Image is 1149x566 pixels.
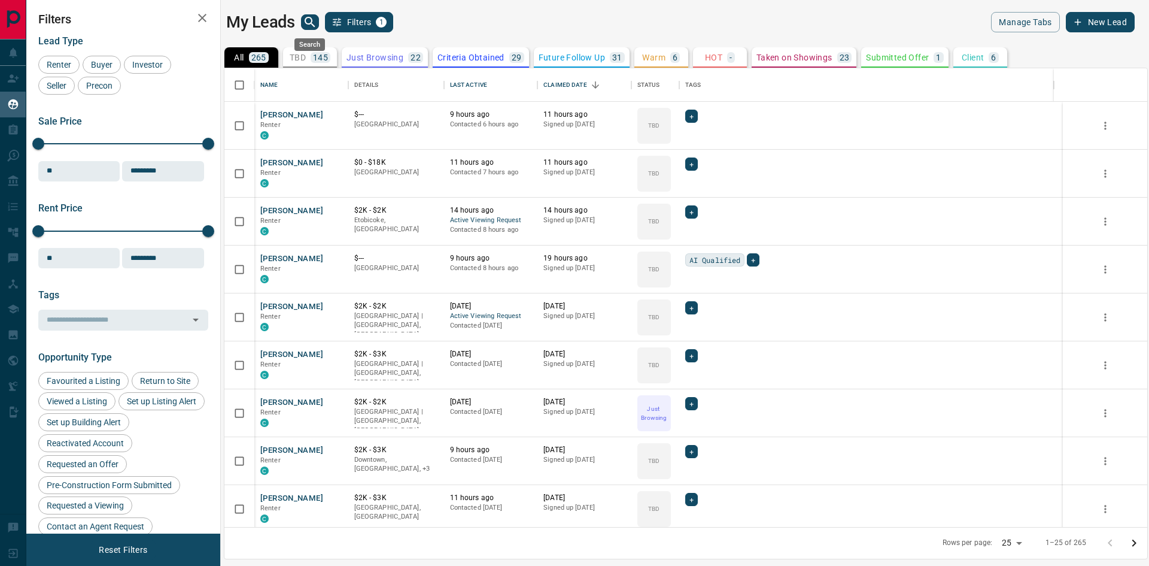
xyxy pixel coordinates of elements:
[260,445,323,456] button: [PERSON_NAME]
[543,359,625,369] p: Signed up [DATE]
[260,265,281,273] span: Renter
[354,359,438,388] p: [GEOGRAPHIC_DATA] | [GEOGRAPHIC_DATA], [GEOGRAPHIC_DATA]
[943,538,993,548] p: Rows per page:
[38,434,132,452] div: Reactivated Account
[991,53,996,62] p: 6
[689,254,741,266] span: AI Qualified
[450,68,487,102] div: Last Active
[260,456,281,464] span: Renter
[354,503,438,522] p: [GEOGRAPHIC_DATA], [GEOGRAPHIC_DATA]
[543,158,625,168] p: 11 hours ago
[260,504,281,512] span: Renter
[354,158,438,168] p: $0 - $18K
[42,396,111,406] span: Viewed a Listing
[124,56,171,74] div: Investor
[260,121,281,129] span: Renter
[260,169,281,177] span: Renter
[354,253,438,264] p: $---
[38,116,82,127] span: Sale Price
[685,205,698,219] div: +
[539,53,605,62] p: Future Follow Up
[290,53,306,62] p: TBD
[301,14,319,30] button: search button
[543,68,587,102] div: Claimed Date
[87,60,117,69] span: Buyer
[840,53,850,62] p: 23
[294,38,325,51] div: Search
[543,253,625,264] p: 19 hours ago
[38,392,115,410] div: Viewed a Listing
[543,168,625,177] p: Signed up [DATE]
[689,110,694,122] span: +
[226,13,295,32] h1: My Leads
[450,120,532,129] p: Contacted 6 hours ago
[128,60,167,69] span: Investor
[38,35,83,47] span: Lead Type
[38,497,132,514] div: Requested a Viewing
[450,253,532,264] p: 9 hours ago
[38,372,129,390] div: Favourited a Listing
[689,302,694,314] span: +
[42,417,125,427] span: Set up Building Alert
[450,225,532,235] p: Contacted 8 hours ago
[631,68,679,102] div: Status
[673,53,677,62] p: 6
[260,217,281,225] span: Renter
[38,517,153,535] div: Contact an Agent Request
[38,202,83,214] span: Rent Price
[136,376,194,386] span: Return to Site
[450,455,532,465] p: Contacted [DATE]
[354,311,438,340] p: [GEOGRAPHIC_DATA] | [GEOGRAPHIC_DATA], [GEOGRAPHIC_DATA]
[325,12,394,32] button: Filters1
[866,53,929,62] p: Submitted Offer
[346,53,403,62] p: Just Browsing
[260,275,269,283] div: condos.ca
[251,53,266,62] p: 265
[437,53,504,62] p: Criteria Obtained
[260,397,323,408] button: [PERSON_NAME]
[543,216,625,225] p: Signed up [DATE]
[543,407,625,417] p: Signed up [DATE]
[450,158,532,168] p: 11 hours ago
[543,120,625,129] p: Signed up [DATE]
[747,253,759,267] div: +
[962,53,984,62] p: Client
[543,110,625,120] p: 11 hours ago
[354,205,438,216] p: $2K - $2K
[685,301,698,314] div: +
[1096,261,1114,279] button: more
[1066,12,1135,32] button: New Lead
[1096,117,1114,135] button: more
[354,407,438,435] p: [GEOGRAPHIC_DATA] | [GEOGRAPHIC_DATA], [GEOGRAPHIC_DATA]
[1096,452,1114,470] button: more
[132,372,199,390] div: Return to Site
[729,53,732,62] p: -
[38,77,75,95] div: Seller
[42,480,176,490] span: Pre-Construction Form Submitted
[997,534,1026,552] div: 25
[543,493,625,503] p: [DATE]
[705,53,722,62] p: HOT
[354,301,438,311] p: $2K - $2K
[648,313,659,322] p: TBD
[254,68,348,102] div: Name
[756,53,832,62] p: Taken on Showings
[450,301,532,311] p: [DATE]
[260,371,269,379] div: condos.ca
[685,493,698,506] div: +
[260,301,323,313] button: [PERSON_NAME]
[685,68,701,102] div: Tags
[689,446,694,458] span: +
[450,503,532,513] p: Contacted [DATE]
[450,321,532,331] p: Contacted [DATE]
[612,53,622,62] p: 31
[444,68,538,102] div: Last Active
[689,158,694,170] span: +
[234,53,244,62] p: All
[260,68,278,102] div: Name
[260,313,281,320] span: Renter
[260,361,281,368] span: Renter
[260,131,269,140] div: condos.ca
[450,493,532,503] p: 11 hours ago
[260,158,323,169] button: [PERSON_NAME]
